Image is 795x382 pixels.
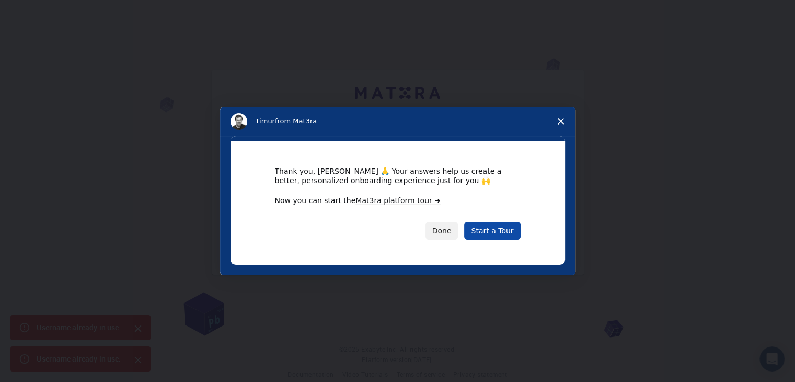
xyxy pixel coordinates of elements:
[275,117,317,125] span: from Mat3ra
[275,166,521,185] div: Thank you, [PERSON_NAME] 🙏 Your answers help us create a better, personalized onboarding experien...
[425,222,458,240] button: Done
[546,107,575,136] span: Close survey
[21,7,58,17] span: Soporte
[464,222,520,240] a: Start a Tour
[256,117,275,125] span: Timur
[355,196,441,205] a: Mat3ra platform tour ➜
[231,113,247,130] img: Profile image for Timur
[275,196,521,206] div: Now you can start the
